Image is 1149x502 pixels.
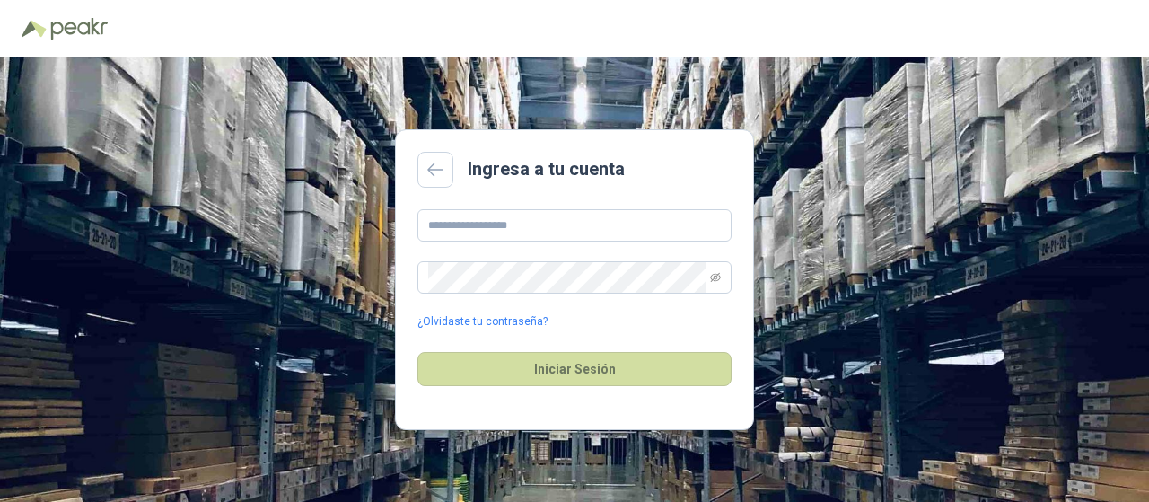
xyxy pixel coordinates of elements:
img: Peakr [50,18,108,40]
button: Iniciar Sesión [417,352,732,386]
img: Logo [22,20,47,38]
a: ¿Olvidaste tu contraseña? [417,313,548,330]
span: eye-invisible [710,272,721,283]
h2: Ingresa a tu cuenta [468,155,625,183]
